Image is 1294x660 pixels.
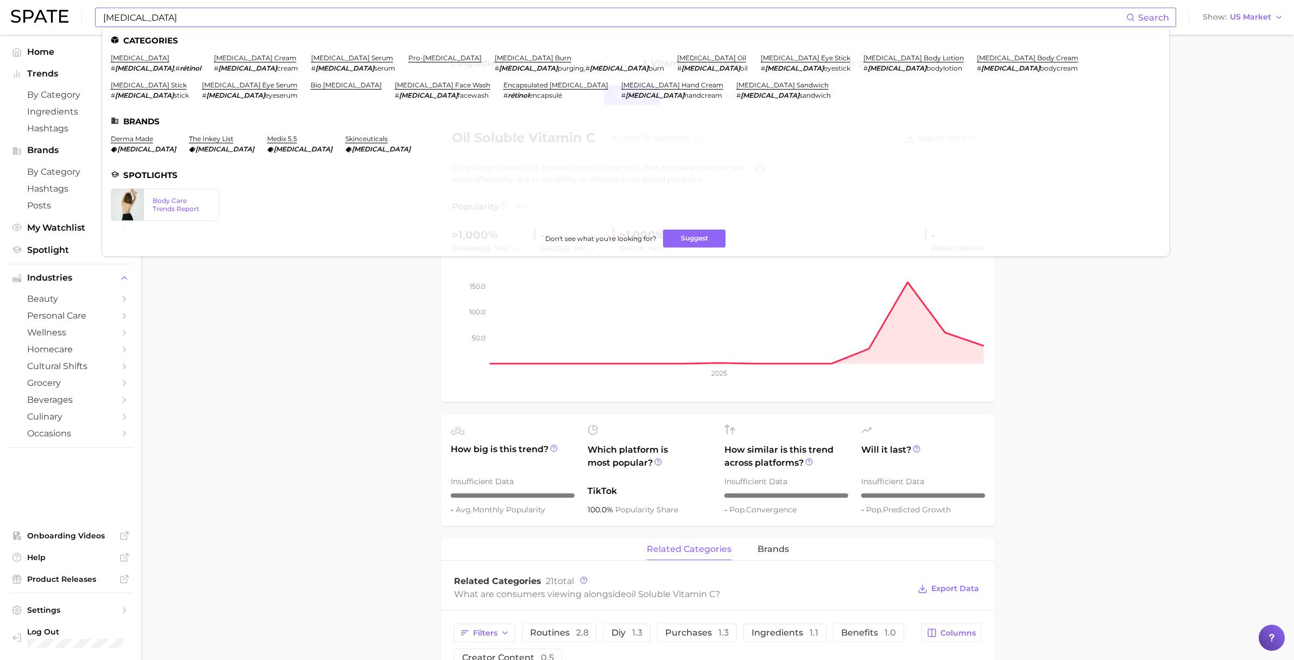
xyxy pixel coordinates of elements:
a: occasions [9,425,132,442]
div: – / 10 [861,493,985,498]
div: – / 10 [451,493,575,498]
span: stick [174,91,189,99]
span: # [311,64,315,72]
a: medix 5.5 [267,135,297,143]
a: [MEDICAL_DATA] face wash [395,81,490,89]
a: grocery [9,375,132,391]
span: Search [1138,12,1169,23]
span: Settings [27,605,114,615]
button: Columns [921,624,981,642]
abbr: popularity index [729,505,746,515]
div: Body Care Trends Report [153,196,211,213]
a: Posts [9,197,132,214]
a: [MEDICAL_DATA] hand cream [621,81,723,89]
span: # [736,91,741,99]
em: [MEDICAL_DATA] [115,91,174,99]
button: ShowUS Market [1200,10,1286,24]
button: Industries [9,270,132,286]
img: SPATE [11,10,68,23]
span: 2.8 [576,627,589,638]
a: Hashtags [9,120,132,137]
span: Which platform is most popular? [588,443,711,479]
span: US Market [1230,14,1271,20]
span: Onboarding Videos [27,531,114,541]
a: Log out. Currently logged in with e-mail yumi.toki@spate.nyc. [9,624,132,651]
span: # [677,64,681,72]
span: Columns [940,629,976,638]
a: Help [9,549,132,566]
span: Posts [27,200,114,211]
span: beverages [27,395,114,405]
span: convergence [729,505,797,515]
span: cream [277,64,298,72]
li: Brands [111,117,1160,126]
a: skinceuticals [345,135,388,143]
li: Categories [111,36,1160,45]
a: culinary [9,408,132,425]
a: the inkey list [189,135,233,143]
span: Ingredients [27,106,114,117]
button: Brands [9,142,132,158]
span: - [451,505,456,515]
span: popularity share [615,505,678,515]
span: # [214,64,218,72]
a: [MEDICAL_DATA] [111,54,169,62]
span: Export Data [931,584,979,593]
span: # [395,91,399,99]
a: Body Care Trends Report [111,188,220,221]
a: [MEDICAL_DATA] body cream [977,54,1078,62]
span: facewash [458,91,489,99]
em: [MEDICAL_DATA] [399,91,458,99]
span: My Watchlist [27,223,114,233]
span: wellness [27,327,114,338]
span: # [175,64,180,72]
span: TikTok [588,485,711,498]
em: [MEDICAL_DATA] [499,64,558,72]
li: Spotlights [111,170,1160,180]
a: [MEDICAL_DATA] stick [111,81,187,89]
a: Home [9,43,132,60]
em: [MEDICAL_DATA] [868,64,926,72]
abbr: popularity index [866,505,883,515]
div: Insufficient Data [861,475,985,488]
div: , [495,64,664,72]
a: beverages [9,391,132,408]
a: [MEDICAL_DATA] serum [311,54,393,62]
div: , [111,64,201,72]
span: personal care [27,310,114,321]
span: purging [558,64,584,72]
span: eyeserum [265,91,298,99]
a: [MEDICAL_DATA] oil [677,54,746,62]
em: [MEDICAL_DATA] [626,91,684,99]
button: Filters [454,624,515,642]
em: [MEDICAL_DATA] [352,145,411,153]
span: 1.0 [885,627,896,638]
div: – / 10 [724,493,848,498]
span: routines [530,629,589,637]
span: sandwich [799,91,831,99]
em: rétinol [180,64,201,72]
span: Don't see what you're looking for? [545,234,657,243]
span: purchases [665,629,729,637]
a: by Category [9,86,132,103]
span: # [202,91,206,99]
a: pro-[MEDICAL_DATA] [408,54,482,62]
a: cultural shifts [9,358,132,375]
span: monthly popularity [456,505,545,515]
span: - [724,505,729,515]
span: 100.0% [588,505,615,515]
span: predicted growth [866,505,951,515]
em: [MEDICAL_DATA] [315,64,374,72]
span: # [863,64,868,72]
div: Insufficient Data [451,475,575,488]
a: by Category [9,163,132,180]
input: Search here for a brand, industry, or ingredient [102,8,1126,27]
a: Settings [9,602,132,618]
span: 1.3 [718,627,729,638]
span: diy [611,629,642,637]
span: - [861,505,866,515]
span: # [621,91,626,99]
span: benefits [841,629,896,637]
span: Home [27,47,114,57]
div: Insufficient Data [724,475,848,488]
